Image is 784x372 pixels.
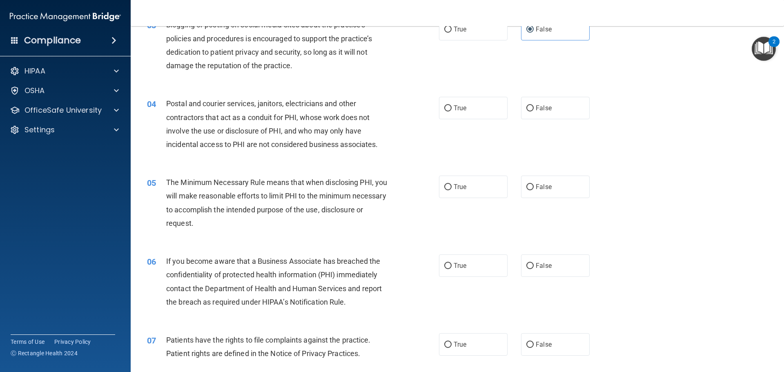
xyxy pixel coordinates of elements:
a: HIPAA [10,66,119,76]
input: True [444,263,452,269]
span: False [536,341,552,348]
span: Patients have the rights to file complaints against the practice. Patient rights are defined in t... [166,336,371,358]
p: Settings [24,125,55,135]
span: 05 [147,178,156,188]
input: False [526,27,534,33]
span: True [454,183,466,191]
span: Postal and courier services, janitors, electricians and other contractors that act as a conduit f... [166,99,378,149]
input: True [444,27,452,33]
span: False [536,183,552,191]
span: Ⓒ Rectangle Health 2024 [11,349,78,357]
span: True [454,104,466,112]
a: OfficeSafe University [10,105,119,115]
p: OfficeSafe University [24,105,102,115]
input: True [444,105,452,111]
span: 06 [147,257,156,267]
img: PMB logo [10,9,121,25]
span: True [454,25,466,33]
span: 07 [147,336,156,345]
span: 04 [147,99,156,109]
iframe: Drift Widget Chat Controller [643,314,774,347]
input: False [526,184,534,190]
span: False [536,262,552,270]
p: OSHA [24,86,45,96]
a: OSHA [10,86,119,96]
input: False [526,105,534,111]
input: True [444,342,452,348]
a: Terms of Use [11,338,45,346]
h4: Compliance [24,35,81,46]
p: HIPAA [24,66,45,76]
a: Privacy Policy [54,338,91,346]
span: The Minimum Necessary Rule means that when disclosing PHI, you will make reasonable efforts to li... [166,178,387,227]
input: False [526,263,534,269]
span: If you become aware that a Business Associate has breached the confidentiality of protected healt... [166,257,382,306]
input: True [444,184,452,190]
button: Open Resource Center, 2 new notifications [752,37,776,61]
span: True [454,262,466,270]
span: False [536,25,552,33]
div: 2 [773,42,775,52]
span: True [454,341,466,348]
span: False [536,104,552,112]
a: Settings [10,125,119,135]
input: False [526,342,534,348]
